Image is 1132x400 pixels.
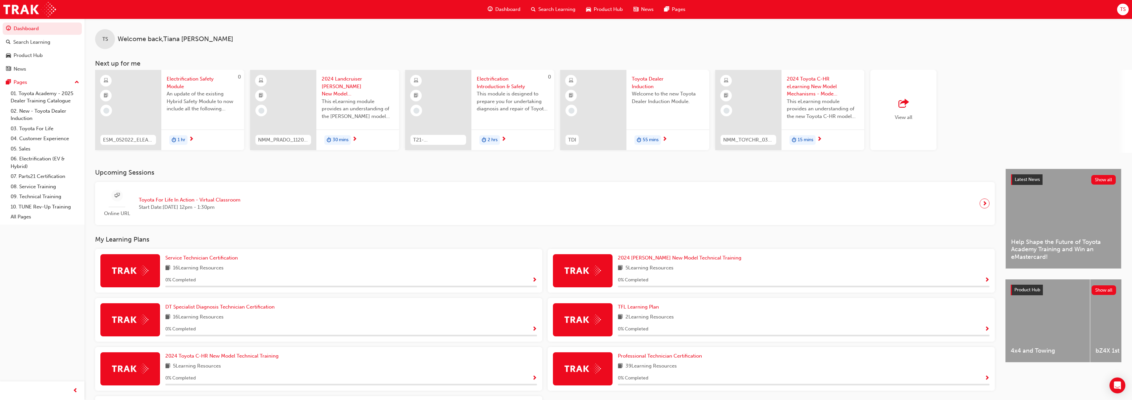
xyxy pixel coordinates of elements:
button: Pages [3,76,82,88]
img: Trak [112,314,148,325]
span: next-icon [352,137,357,143]
span: pages-icon [664,5,669,14]
span: book-icon [165,264,170,272]
span: search-icon [6,39,11,45]
span: book-icon [618,264,623,272]
span: 0 % Completed [165,325,196,333]
a: 06. Electrification (EV & Hybrid) [8,154,82,171]
span: Show Progress [985,326,990,332]
button: Show Progress [985,325,990,333]
a: pages-iconPages [659,3,691,16]
a: car-iconProduct Hub [581,3,628,16]
span: learningRecordVerb_NONE-icon [258,108,264,114]
span: 0 % Completed [165,276,196,284]
span: Service Technician Certification [165,255,238,261]
span: Welcome back , Tiana [PERSON_NAME] [118,35,233,43]
span: 0 % Completed [165,374,196,382]
span: TS [1120,6,1126,13]
span: Toyota Dealer Induction [632,75,704,90]
div: Product Hub [14,52,43,59]
span: booktick-icon [104,91,108,100]
a: All Pages [8,212,82,222]
span: Dashboard [495,6,520,13]
span: 2024 Landcruiser [PERSON_NAME] New Model Mechanisms - Model Outline 1 [322,75,394,98]
a: news-iconNews [628,3,659,16]
img: Trak [565,314,601,325]
span: Professional Technician Certification [618,353,702,359]
span: ESM_052022_ELEARN [103,136,153,144]
span: Help Shape the Future of Toyota Academy Training and Win an eMastercard! [1011,238,1116,261]
span: 0 % Completed [618,325,648,333]
a: Search Learning [3,36,82,48]
a: NMM_TOYCHR_032024_MODULE_12024 Toyota C-HR eLearning New Model Mechanisms - Model Outline (Module... [715,70,864,150]
span: 16 Learning Resources [173,313,224,321]
span: 16 Learning Resources [173,264,224,272]
span: 0 % Completed [618,374,648,382]
span: News [641,6,654,13]
span: Welcome to the new Toyota Dealer Induction Module. [632,90,704,105]
a: Dashboard [3,23,82,35]
span: search-icon [531,5,536,14]
span: Product Hub [1014,287,1040,293]
a: 2024 [PERSON_NAME] New Model Technical Training [618,254,744,262]
span: T21-FOD_HVIS_PREREQ [413,136,463,144]
a: 0T21-FOD_HVIS_PREREQElectrification Introduction & SafetyThis module is designed to prepare you f... [405,70,554,150]
span: news-icon [6,66,11,72]
span: duration-icon [172,136,176,144]
span: Search Learning [538,6,575,13]
div: Search Learning [13,38,50,46]
img: Trak [565,265,601,276]
img: Trak [3,2,56,17]
span: This eLearning module provides an understanding of the new Toyota C-HR model line-up and their Ka... [787,98,859,120]
span: 39 Learning Resources [625,362,677,371]
span: next-icon [501,137,506,143]
a: 09. Technical Training [8,192,82,202]
a: TDIToyota Dealer InductionWelcome to the new Toyota Dealer Induction Module.duration-icon55 mins [560,70,709,150]
button: TS [1117,4,1129,15]
a: 10. TUNE Rev-Up Training [8,202,82,212]
span: 5 Learning Resources [173,362,221,371]
span: book-icon [165,362,170,371]
span: prev-icon [73,387,78,395]
a: News [3,63,82,75]
button: Show Progress [532,276,537,284]
span: TDI [568,136,576,144]
span: booktick-icon [259,91,263,100]
span: Show Progress [532,277,537,283]
span: learningRecordVerb_NONE-icon [413,108,419,114]
span: 2024 Toyota C-HR New Model Technical Training [165,353,279,359]
span: car-icon [6,53,11,59]
button: Show Progress [985,276,990,284]
button: Show all [1091,175,1116,185]
h3: Upcoming Sessions [95,169,995,176]
span: 55 mins [643,136,659,144]
a: guage-iconDashboard [482,3,526,16]
span: View all [895,114,912,120]
img: Trak [112,364,148,374]
span: TS [102,35,108,43]
span: 4x4 and Towing [1011,347,1085,355]
button: DashboardSearch LearningProduct HubNews [3,21,82,76]
span: This eLearning module provides an understanding of the [PERSON_NAME] model line-up and its Katash... [322,98,394,120]
a: Service Technician Certification [165,254,241,262]
span: NMM_TOYCHR_032024_MODULE_1 [723,136,774,144]
span: 0 [238,74,241,80]
span: Latest News [1015,177,1040,182]
span: Online URL [100,210,134,217]
a: 4x4 and Towing [1005,279,1090,362]
h3: Next up for me [84,60,1132,67]
h3: My Learning Plans [95,236,995,243]
span: 0 % Completed [618,276,648,284]
span: NMM_PRADO_112024_MODULE_1 [258,136,308,144]
span: Start Date: [DATE] 12pm - 1:30pm [139,203,241,211]
button: Show Progress [532,325,537,333]
span: Show Progress [985,375,990,381]
span: book-icon [165,313,170,321]
a: Latest NewsShow all [1011,174,1116,185]
a: 01. Toyota Academy - 2025 Dealer Training Catalogue [8,88,82,106]
a: NMM_PRADO_112024_MODULE_12024 Landcruiser [PERSON_NAME] New Model Mechanisms - Model Outline 1Thi... [250,70,399,150]
span: news-icon [633,5,638,14]
button: Show Progress [985,374,990,382]
span: Electrification Safety Module [167,75,239,90]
